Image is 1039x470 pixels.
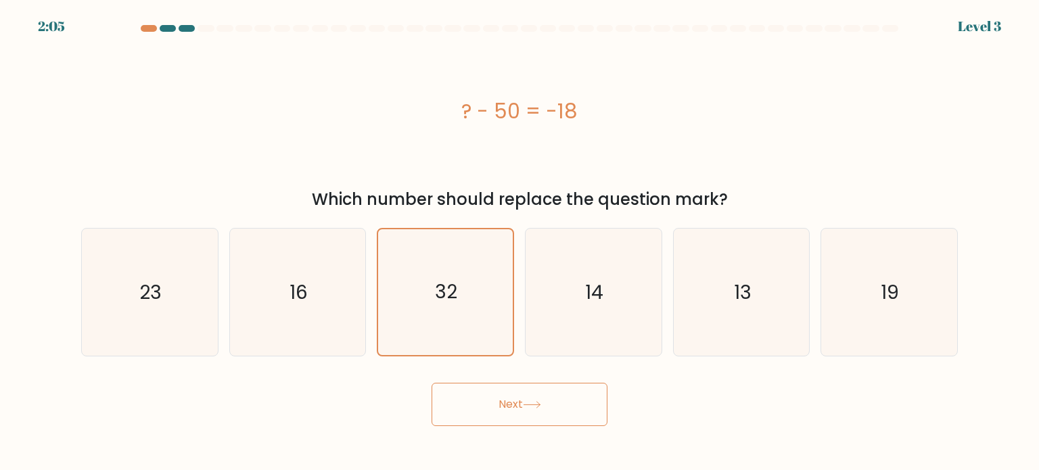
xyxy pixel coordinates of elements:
[436,279,458,305] text: 32
[89,187,950,212] div: Which number should replace the question mark?
[38,16,65,37] div: 2:05
[290,278,308,305] text: 16
[734,278,752,305] text: 13
[81,96,958,126] div: ? - 50 = -18
[140,278,162,305] text: 23
[958,16,1001,37] div: Level 3
[432,383,607,426] button: Next
[881,278,900,305] text: 19
[586,278,604,305] text: 14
